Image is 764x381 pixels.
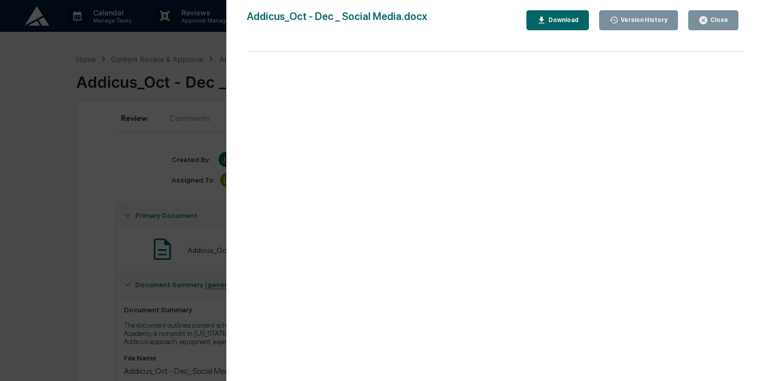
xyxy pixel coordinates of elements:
div: Version History [619,16,668,24]
button: Version History [599,10,678,30]
div: Close [708,16,728,24]
iframe: Open customer support [731,347,759,375]
div: Addicus_Oct - Dec _ Social Media.docx [247,10,427,30]
button: Download [526,10,589,30]
div: Download [546,16,579,24]
button: Close [688,10,738,30]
